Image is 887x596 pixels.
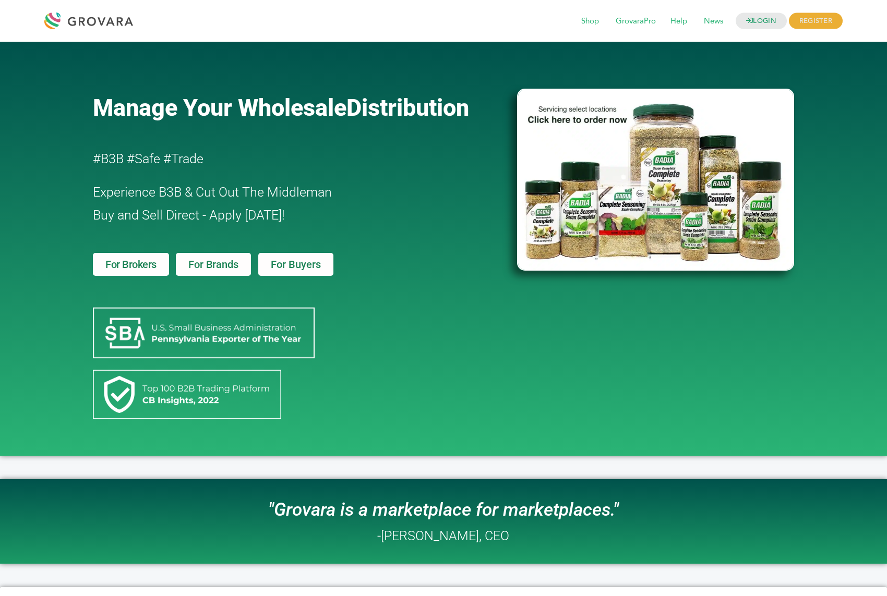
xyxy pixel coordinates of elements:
[93,253,169,276] a: For Brokers
[574,11,606,31] span: Shop
[188,259,238,270] span: For Brands
[93,148,457,171] h2: #B3B #Safe #Trade
[574,16,606,27] a: Shop
[268,499,619,520] i: "Grovara is a marketplace for marketplaces."
[176,253,250,276] a: For Brands
[663,16,694,27] a: Help
[608,16,663,27] a: GrovaraPro
[346,94,469,121] span: Distribution
[736,13,787,29] a: LOGIN
[663,11,694,31] span: Help
[93,94,500,121] a: Manage Your WholesaleDistribution
[789,13,843,29] span: REGISTER
[377,529,509,542] h2: -[PERSON_NAME], CEO
[697,16,730,27] a: News
[105,259,157,270] span: For Brokers
[271,259,321,270] span: For Buyers
[93,208,285,223] span: Buy and Sell Direct - Apply [DATE]!
[93,185,332,200] span: Experience B3B & Cut Out The Middleman
[93,94,346,121] span: Manage Your Wholesale
[608,11,663,31] span: GrovaraPro
[258,253,333,276] a: For Buyers
[697,11,730,31] span: News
